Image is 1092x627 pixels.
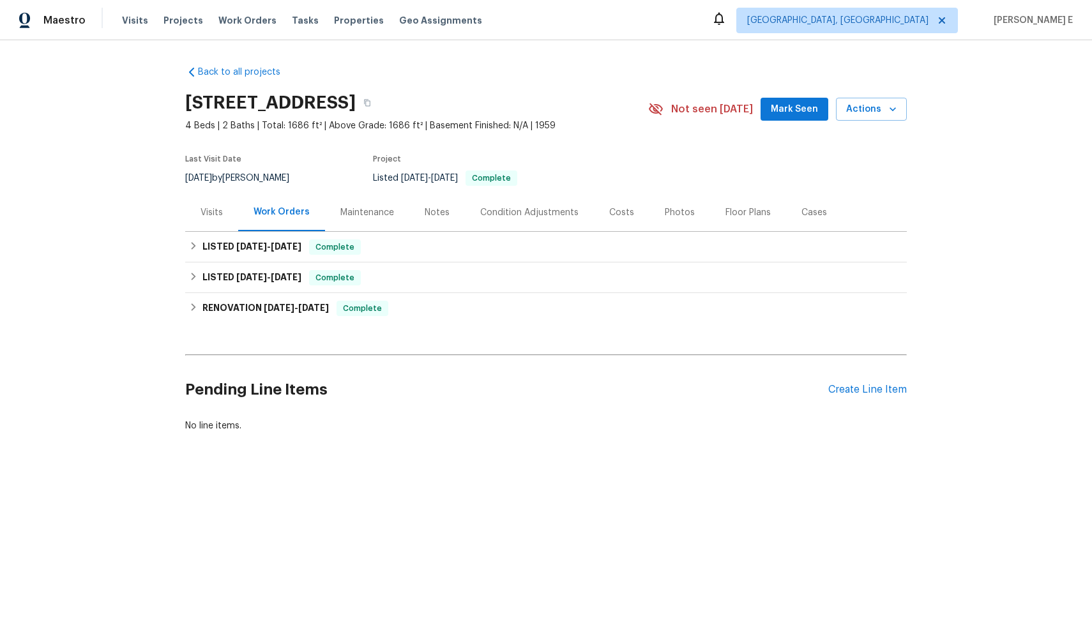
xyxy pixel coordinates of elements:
div: No line items. [185,419,907,432]
span: [DATE] [264,303,294,312]
span: Maestro [43,14,86,27]
span: [DATE] [271,273,301,282]
h2: [STREET_ADDRESS] [185,96,356,109]
h2: Pending Line Items [185,360,828,419]
span: Tasks [292,16,319,25]
h6: RENOVATION [202,301,329,316]
span: Mark Seen [771,102,818,117]
span: Properties [334,14,384,27]
button: Copy Address [356,91,379,114]
div: Notes [425,206,450,219]
span: [DATE] [271,242,301,251]
div: Maintenance [340,206,394,219]
div: LISTED [DATE]-[DATE]Complete [185,232,907,262]
span: [DATE] [431,174,458,183]
a: Back to all projects [185,66,308,79]
div: LISTED [DATE]-[DATE]Complete [185,262,907,293]
h6: LISTED [202,239,301,255]
span: [DATE] [185,174,212,183]
span: Listed [373,174,517,183]
span: Geo Assignments [399,14,482,27]
span: Work Orders [218,14,277,27]
button: Actions [836,98,907,121]
div: Work Orders [254,206,310,218]
span: Not seen [DATE] [671,103,753,116]
span: Complete [310,241,360,253]
div: Costs [609,206,634,219]
div: RENOVATION [DATE]-[DATE]Complete [185,293,907,324]
span: Project [373,155,401,163]
span: [DATE] [236,273,267,282]
div: Create Line Item [828,384,907,396]
div: by [PERSON_NAME] [185,170,305,186]
span: Projects [163,14,203,27]
div: Floor Plans [725,206,771,219]
span: - [236,242,301,251]
span: [DATE] [236,242,267,251]
div: Condition Adjustments [480,206,579,219]
span: Visits [122,14,148,27]
span: Complete [310,271,360,284]
span: [DATE] [401,174,428,183]
span: Complete [467,174,516,182]
span: [DATE] [298,303,329,312]
h6: LISTED [202,270,301,285]
span: Actions [846,102,897,117]
div: Visits [201,206,223,219]
span: [GEOGRAPHIC_DATA], [GEOGRAPHIC_DATA] [747,14,929,27]
span: 4 Beds | 2 Baths | Total: 1686 ft² | Above Grade: 1686 ft² | Basement Finished: N/A | 1959 [185,119,648,132]
div: Cases [801,206,827,219]
span: - [264,303,329,312]
span: [PERSON_NAME] E [989,14,1073,27]
button: Mark Seen [761,98,828,121]
span: - [236,273,301,282]
div: Photos [665,206,695,219]
span: Last Visit Date [185,155,241,163]
span: - [401,174,458,183]
span: Complete [338,302,387,315]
